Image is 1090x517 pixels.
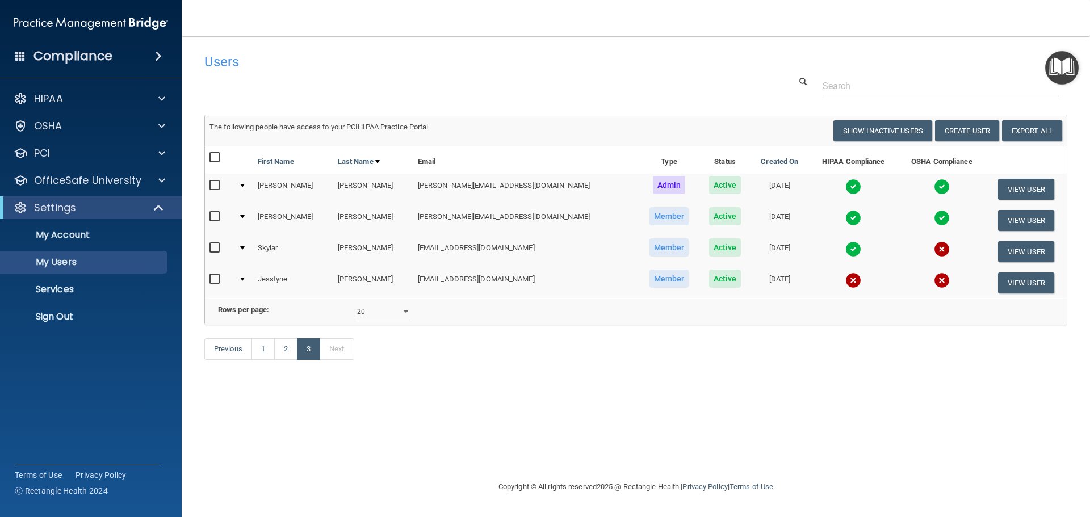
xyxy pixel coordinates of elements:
a: 2 [274,338,297,360]
td: [DATE] [751,267,808,298]
span: The following people have access to your PCIHIPAA Practice Portal [209,123,429,131]
td: [DATE] [751,174,808,205]
td: [PERSON_NAME] [253,205,333,236]
span: Member [649,270,689,288]
img: cross.ca9f0e7f.svg [845,272,861,288]
td: [PERSON_NAME] [333,205,413,236]
td: [PERSON_NAME] [333,267,413,298]
p: OfficeSafe University [34,174,141,187]
a: First Name [258,155,294,169]
a: Settings [14,201,165,215]
a: Privacy Policy [682,482,727,491]
input: Search [823,75,1059,96]
td: [EMAIL_ADDRESS][DOMAIN_NAME] [413,267,639,298]
span: Admin [653,176,686,194]
td: [EMAIL_ADDRESS][DOMAIN_NAME] [413,236,639,267]
button: View User [998,241,1054,262]
div: Copyright © All rights reserved 2025 @ Rectangle Health | | [429,469,843,505]
a: HIPAA [14,92,165,106]
span: Active [709,238,741,257]
span: Active [709,270,741,288]
th: Status [699,146,751,174]
th: Email [413,146,639,174]
p: My Account [7,229,162,241]
button: Create User [935,120,999,141]
b: Rows per page: [218,305,269,314]
th: HIPAA Compliance [808,146,898,174]
a: Export All [1002,120,1062,141]
a: Privacy Policy [76,469,127,481]
img: tick.e7d51cea.svg [845,179,861,195]
td: [DATE] [751,236,808,267]
a: 1 [251,338,275,360]
a: Previous [204,338,252,360]
th: Type [639,146,699,174]
h4: Users [204,54,701,69]
a: Next [320,338,354,360]
a: Last Name [338,155,380,169]
a: Created On [761,155,798,169]
span: Ⓒ Rectangle Health 2024 [15,485,108,497]
button: Open Resource Center [1045,51,1079,85]
th: OSHA Compliance [898,146,986,174]
a: OSHA [14,119,165,133]
a: 3 [297,338,320,360]
p: PCI [34,146,50,160]
button: Show Inactive Users [833,120,932,141]
button: View User [998,210,1054,231]
img: cross.ca9f0e7f.svg [934,241,950,257]
a: OfficeSafe University [14,174,165,187]
p: My Users [7,257,162,268]
span: Member [649,207,689,225]
td: Jesstyne [253,267,333,298]
p: HIPAA [34,92,63,106]
td: Skylar [253,236,333,267]
img: PMB logo [14,12,168,35]
img: cross.ca9f0e7f.svg [934,272,950,288]
td: [PERSON_NAME] [253,174,333,205]
td: [PERSON_NAME] [333,174,413,205]
a: PCI [14,146,165,160]
img: tick.e7d51cea.svg [934,210,950,226]
td: [PERSON_NAME][EMAIL_ADDRESS][DOMAIN_NAME] [413,205,639,236]
p: Settings [34,201,76,215]
p: OSHA [34,119,62,133]
img: tick.e7d51cea.svg [845,241,861,257]
td: [PERSON_NAME] [333,236,413,267]
button: View User [998,272,1054,293]
span: Active [709,176,741,194]
p: Sign Out [7,311,162,322]
a: Terms of Use [15,469,62,481]
span: Active [709,207,741,225]
img: tick.e7d51cea.svg [845,210,861,226]
h4: Compliance [33,48,112,64]
button: View User [998,179,1054,200]
td: [PERSON_NAME][EMAIL_ADDRESS][DOMAIN_NAME] [413,174,639,205]
span: Member [649,238,689,257]
a: Terms of Use [730,482,773,491]
p: Services [7,284,162,295]
td: [DATE] [751,205,808,236]
img: tick.e7d51cea.svg [934,179,950,195]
